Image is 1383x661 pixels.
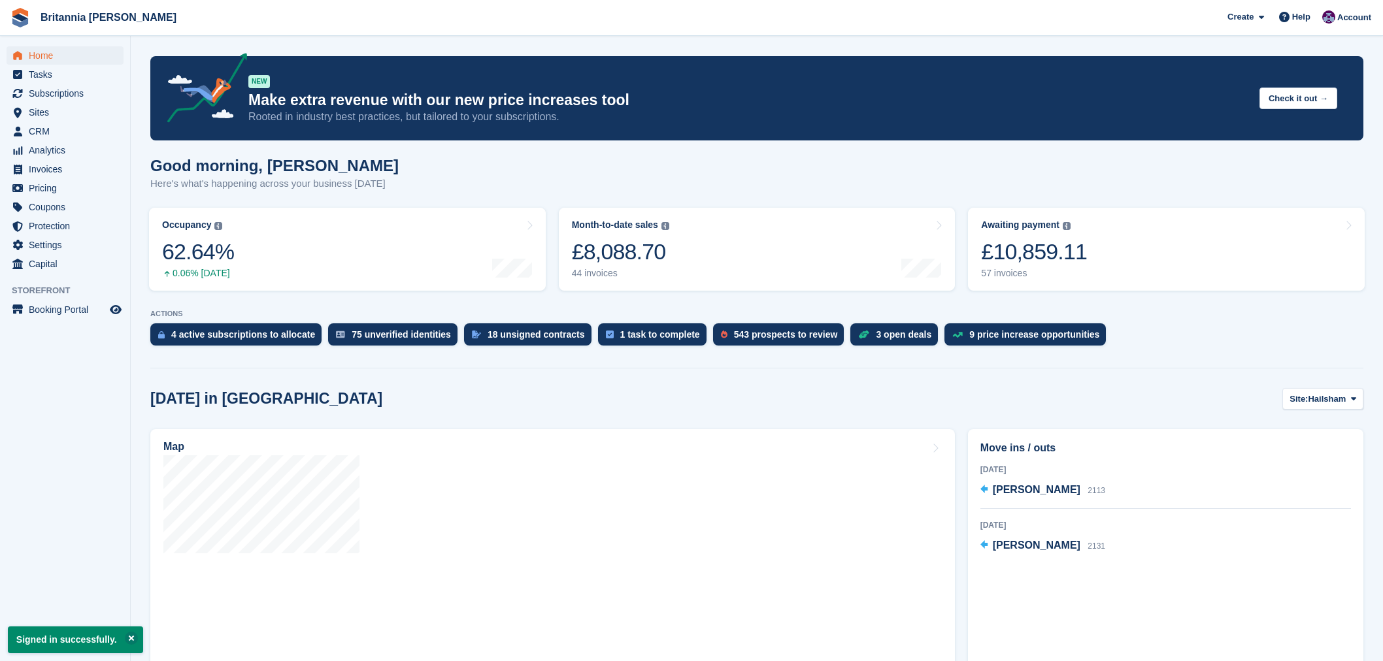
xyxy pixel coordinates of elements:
[7,122,124,140] a: menu
[981,219,1059,231] div: Awaiting payment
[464,323,598,352] a: 18 unsigned contracts
[1063,222,1071,230] img: icon-info-grey-7440780725fd019a000dd9b08b2336e03edf1995a4989e88bcd33f0948082b44.svg
[248,75,270,88] div: NEW
[149,208,546,291] a: Occupancy 62.64% 0.06% [DATE]
[214,222,222,230] img: icon-info-grey-7440780725fd019a000dd9b08b2336e03edf1995a4989e88bcd33f0948082b44.svg
[980,482,1105,499] a: [PERSON_NAME] 2113
[858,330,869,339] img: deal-1b604bf984904fb50ccaf53a9ad4b4a5d6e5aea283cecdc64d6e3604feb123c2.svg
[7,46,124,65] a: menu
[150,176,399,191] p: Here's what's happening across your business [DATE]
[1337,11,1371,24] span: Account
[328,323,464,352] a: 75 unverified identities
[7,84,124,103] a: menu
[108,302,124,317] a: Preview store
[7,255,124,273] a: menu
[721,330,727,338] img: prospect-51fa495bee0391a8d652442698ab0144808aea92771e9ea1ae160a38d050c398.svg
[163,441,184,453] h2: Map
[969,329,1099,340] div: 9 price increase opportunities
[1088,541,1105,551] span: 2131
[981,268,1087,279] div: 57 invoices
[488,329,585,340] div: 18 unsigned contracts
[572,219,658,231] div: Month-to-date sales
[661,222,669,230] img: icon-info-grey-7440780725fd019a000dd9b08b2336e03edf1995a4989e88bcd33f0948082b44.svg
[559,208,956,291] a: Month-to-date sales £8,088.70 44 invoices
[7,160,124,178] a: menu
[713,323,851,352] a: 543 prospects to review
[850,323,944,352] a: 3 open deals
[29,160,107,178] span: Invoices
[10,8,30,27] img: stora-icon-8386f47178a22dfd0bd8f6a31ec36ba5ce8667c1dd55bd0f319d3a0aa187defe.svg
[993,540,1080,551] span: [PERSON_NAME]
[572,238,669,265] div: £8,088.70
[150,157,399,174] h1: Good morning, [PERSON_NAME]
[29,84,107,103] span: Subscriptions
[980,440,1351,456] h2: Move ins / outs
[7,198,124,216] a: menu
[162,219,211,231] div: Occupancy
[158,330,165,339] img: active_subscription_to_allocate_icon-d502201f5373d7db506a760aba3b589e785aa758c864c3986d89f69b8ff3...
[248,110,1249,124] p: Rooted in industry best practices, but tailored to your subscriptions.
[150,390,382,408] h2: [DATE] in [GEOGRAPHIC_DATA]
[29,65,107,84] span: Tasks
[980,519,1351,531] div: [DATE]
[1290,393,1308,406] span: Site:
[29,217,107,235] span: Protection
[29,300,107,319] span: Booking Portal
[993,484,1080,495] span: [PERSON_NAME]
[150,323,328,352] a: 4 active subscriptions to allocate
[7,300,124,319] a: menu
[12,284,130,297] span: Storefront
[7,179,124,197] a: menu
[606,330,614,338] img: task-75834270c22a3079a89374b754ae025e5fb1db73e45f91037f5363f120a921f8.svg
[7,103,124,121] a: menu
[1292,10,1310,24] span: Help
[980,538,1105,555] a: [PERSON_NAME] 2131
[734,329,838,340] div: 543 prospects to review
[472,330,481,338] img: contract_signature_icon-13c848040528278c33f63329250d36e43548de30e8caae1d1a13099fd9432cc5.svg
[162,268,234,279] div: 0.06% [DATE]
[29,141,107,159] span: Analytics
[29,103,107,121] span: Sites
[1308,393,1346,406] span: Hailsham
[981,238,1087,265] div: £10,859.11
[336,330,345,338] img: verify_identity-adf6edd0f0f0b5bbfe63781bf79b02c33cf7c696d77639b501bdc392416b5a36.svg
[29,46,107,65] span: Home
[29,122,107,140] span: CRM
[620,329,700,340] div: 1 task to complete
[248,91,1249,110] p: Make extra revenue with our new price increases tool
[1322,10,1335,24] img: Lee Dadgostar
[598,323,713,352] a: 1 task to complete
[162,238,234,265] div: 62.64%
[1259,88,1337,109] button: Check it out →
[968,208,1365,291] a: Awaiting payment £10,859.11 57 invoices
[29,255,107,273] span: Capital
[8,626,143,653] p: Signed in successfully.
[944,323,1112,352] a: 9 price increase opportunities
[156,53,248,127] img: price-adjustments-announcement-icon-8257ccfd72463d97f412b2fc003d46551f7dbcb40ab6d574587a9cd5c0d94...
[572,268,669,279] div: 44 invoices
[1088,486,1105,495] span: 2113
[980,464,1351,476] div: [DATE]
[1282,388,1363,410] button: Site: Hailsham
[7,141,124,159] a: menu
[29,236,107,254] span: Settings
[952,332,963,338] img: price_increase_opportunities-93ffe204e8149a01c8c9dc8f82e8f89637d9d84a8eef4429ea346261dce0b2c0.svg
[35,7,182,28] a: Britannia [PERSON_NAME]
[876,329,931,340] div: 3 open deals
[352,329,451,340] div: 75 unverified identities
[29,198,107,216] span: Coupons
[1227,10,1254,24] span: Create
[7,236,124,254] a: menu
[7,65,124,84] a: menu
[7,217,124,235] a: menu
[29,179,107,197] span: Pricing
[150,310,1363,318] p: ACTIONS
[171,329,315,340] div: 4 active subscriptions to allocate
